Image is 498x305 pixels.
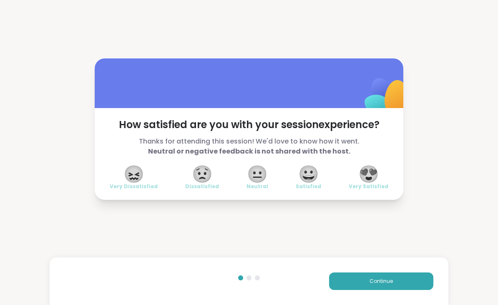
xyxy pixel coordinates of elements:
span: Dissatisfied [185,183,219,190]
span: Thanks for attending this session! We'd love to know how it went. [110,136,388,156]
span: Satisfied [296,183,321,190]
span: Very Dissatisfied [110,183,158,190]
span: 😖 [123,166,144,181]
span: 😍 [358,166,379,181]
b: Neutral or negative feedback is not shared with the host. [148,146,350,156]
button: Continue [329,272,433,290]
span: How satisfied are you with your session experience? [110,118,388,131]
span: 😀 [298,166,319,181]
span: 😐 [247,166,268,181]
span: Continue [370,277,393,285]
span: Very Satisfied [349,183,388,190]
span: Neutral [246,183,268,190]
img: ShareWell Logomark [345,56,428,139]
span: 😟 [192,166,213,181]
